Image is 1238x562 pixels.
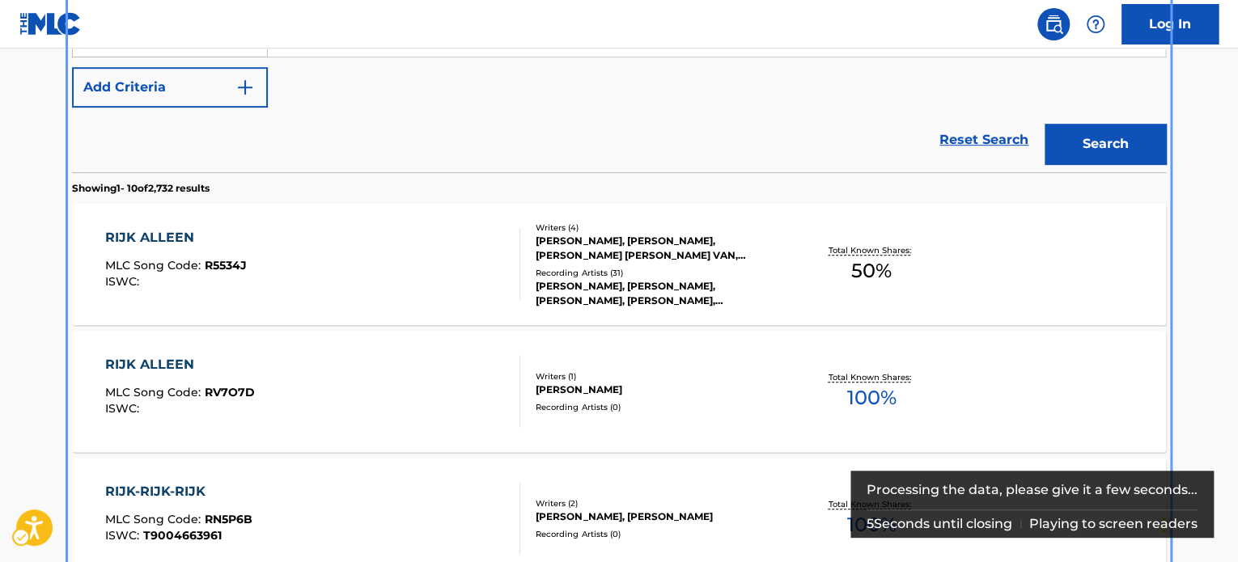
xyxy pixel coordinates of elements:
a: Log In [1121,4,1219,44]
a: RIJK ALLEENMLC Song Code:RV7O7DISWC:Writers (1)[PERSON_NAME]Recording Artists (0)Total Known Shar... [72,331,1166,452]
p: Showing 1 - 10 of 2,732 results [72,181,210,196]
form: Search Form [72,17,1166,172]
button: Add Criteria [72,67,268,108]
div: Recording Artists ( 0 ) [536,528,780,540]
span: 100 % [846,510,896,539]
span: RN5P6B [205,512,252,526]
span: 50 % [851,256,892,285]
div: [PERSON_NAME], [PERSON_NAME], [PERSON_NAME], [PERSON_NAME], [PERSON_NAME] [536,279,780,308]
span: ISWC : [105,401,143,416]
button: Search [1045,124,1166,164]
div: Recording Artists ( 31 ) [536,267,780,279]
a: RIJK ALLEENMLC Song Code:R5534JISWC:Writers (4)[PERSON_NAME], [PERSON_NAME], [PERSON_NAME] [PERSO... [72,204,1166,325]
span: MLC Song Code : [105,258,205,273]
span: ISWC : [105,528,143,543]
div: RIJK ALLEEN [105,355,255,374]
span: RV7O7D [205,385,255,399]
div: Recording Artists ( 0 ) [536,401,780,413]
span: MLC Song Code : [105,385,205,399]
span: ISWC : [105,274,143,289]
div: [PERSON_NAME], [PERSON_NAME] [536,509,780,524]
img: search [1044,15,1063,34]
img: MLC Logo [19,12,82,36]
p: Total Known Shares: [828,244,914,256]
img: help [1086,15,1105,34]
span: T9004663961 [143,528,222,543]
p: Total Known Shares: [828,371,914,383]
div: Writers ( 2 ) [536,497,780,509]
img: 9d2ae6d4665cec9f34b9.svg [235,78,255,97]
span: 100 % [846,383,896,412]
div: RIJK-RIJK-RIJK [105,482,252,501]
p: Total Known Shares: [828,498,914,510]
div: Processing the data, please give it a few seconds... [867,471,1198,509]
span: 5 [867,516,874,531]
div: RIJK ALLEEN [105,228,247,247]
a: Reset Search [931,122,1037,158]
span: R5534J [205,258,247,273]
div: Writers ( 4 ) [536,222,780,234]
div: Writers ( 1 ) [536,370,780,382]
div: [PERSON_NAME], [PERSON_NAME], [PERSON_NAME] [PERSON_NAME] VAN, [PERSON_NAME] [536,234,780,263]
div: [PERSON_NAME] [536,382,780,397]
span: MLC Song Code : [105,512,205,526]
